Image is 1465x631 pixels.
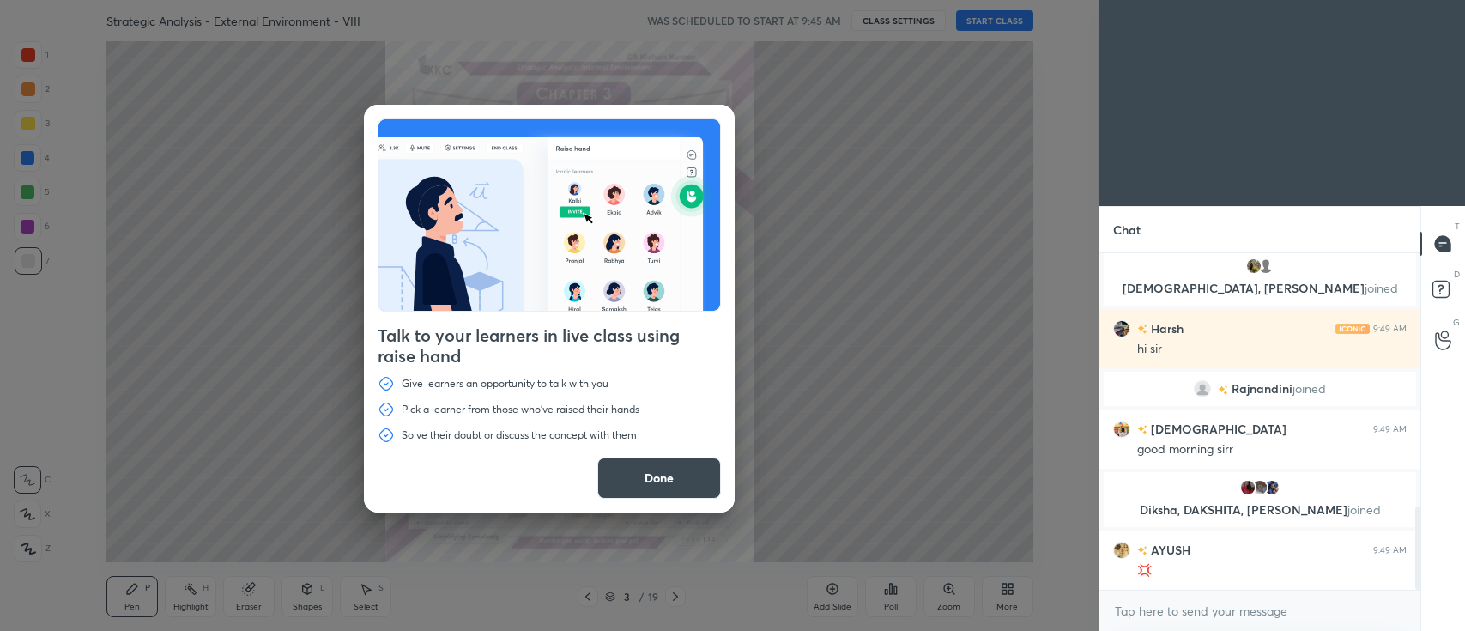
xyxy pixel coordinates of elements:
[597,458,721,499] button: Done
[1455,220,1460,233] p: T
[402,377,608,391] p: Give learners an opportunity to talk with you
[378,119,720,311] img: preRahAdop.42c3ea74.svg
[1099,207,1154,252] p: Chat
[1099,253,1420,590] div: grid
[402,428,637,442] p: Solve their doubt or discuss the concept with them
[402,403,639,416] p: Pick a learner from those who've raised their hands
[378,325,721,367] h4: Talk to your learners in live class using raise hand
[1453,316,1460,329] p: G
[1454,268,1460,281] p: D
